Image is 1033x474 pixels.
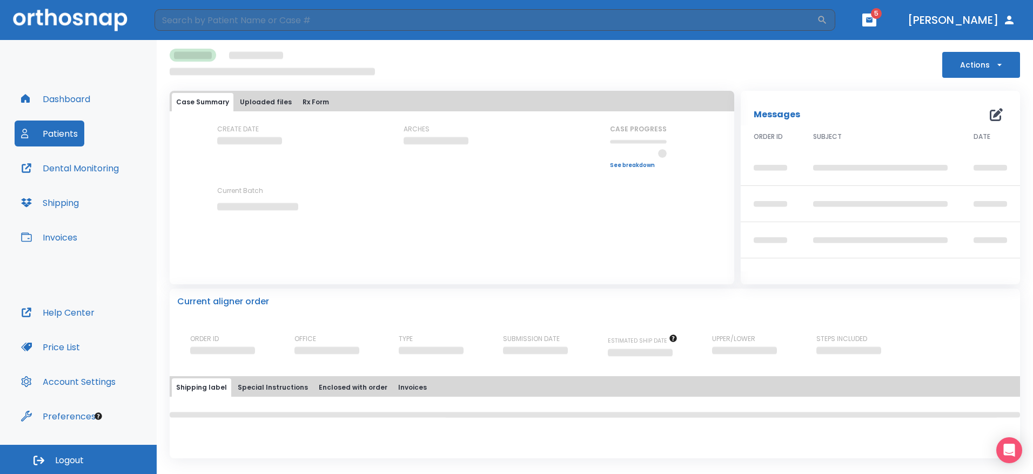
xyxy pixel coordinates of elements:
[294,334,316,344] p: OFFICE
[177,295,269,308] p: Current aligner order
[996,437,1022,463] div: Open Intercom Messenger
[172,93,233,111] button: Case Summary
[15,86,97,112] button: Dashboard
[298,93,333,111] button: Rx Form
[399,334,413,344] p: TYPE
[712,334,755,344] p: UPPER/LOWER
[608,337,678,345] span: The date will be available after approving treatment plan
[93,411,103,421] div: Tooltip anchor
[15,121,84,146] button: Patients
[610,162,667,169] a: See breakdown
[314,378,392,397] button: Enclosed with order
[503,334,560,344] p: SUBMISSION DATE
[172,378,231,397] button: Shipping label
[15,224,84,250] button: Invoices
[172,93,732,111] div: tabs
[404,124,430,134] p: ARCHES
[55,455,84,466] span: Logout
[172,378,1018,397] div: tabs
[974,132,990,142] span: DATE
[394,378,431,397] button: Invoices
[15,155,125,181] button: Dental Monitoring
[217,186,314,196] p: Current Batch
[15,403,102,429] button: Preferences
[236,93,296,111] button: Uploaded files
[816,334,867,344] p: STEPS INCLUDED
[13,9,128,31] img: Orthosnap
[15,190,85,216] button: Shipping
[754,132,783,142] span: ORDER ID
[15,369,122,395] button: Account Settings
[871,8,882,19] span: 5
[610,124,667,134] p: CASE PROGRESS
[15,299,101,325] button: Help Center
[813,132,842,142] span: SUBJECT
[155,9,817,31] input: Search by Patient Name or Case #
[754,108,800,121] p: Messages
[233,378,312,397] button: Special Instructions
[217,124,259,134] p: CREATE DATE
[942,52,1020,78] button: Actions
[190,334,219,344] p: ORDER ID
[15,334,86,360] button: Price List
[903,10,1020,30] button: [PERSON_NAME]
